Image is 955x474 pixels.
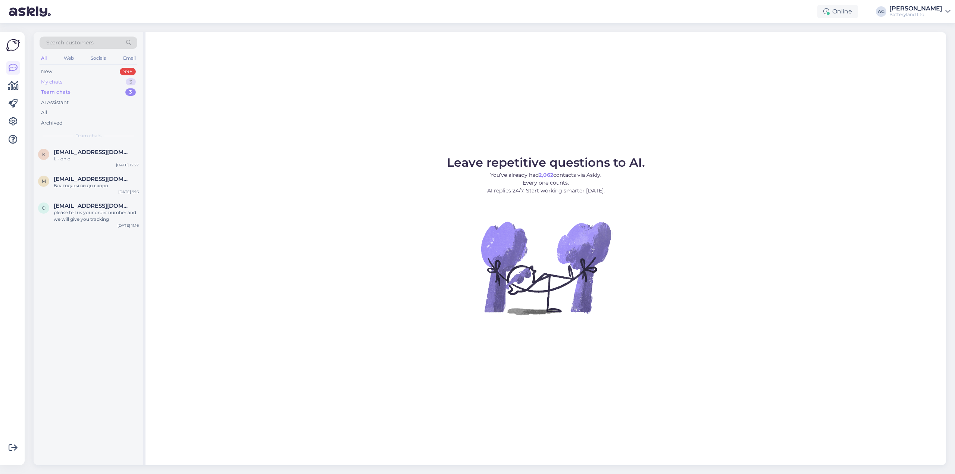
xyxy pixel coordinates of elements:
[118,189,139,195] div: [DATE] 9:16
[62,53,75,63] div: Web
[54,209,139,223] div: please tell us your order number and we will give you tracking
[41,68,52,75] div: New
[54,156,139,162] div: Li-ion е
[89,53,107,63] div: Socials
[42,205,46,211] span: O
[54,149,131,156] span: kati1509@abv.bg
[42,151,46,157] span: k
[41,99,69,106] div: AI Assistant
[40,53,48,63] div: All
[539,172,553,178] b: 2,062
[41,78,62,86] div: My chats
[889,6,942,12] div: [PERSON_NAME]
[76,132,101,139] span: Team chats
[120,68,136,75] div: 99+
[118,223,139,228] div: [DATE] 11:16
[46,39,94,47] span: Search customers
[54,182,139,189] div: Благодаря ви до скоро
[116,162,139,168] div: [DATE] 12:27
[479,201,613,335] img: No Chat active
[876,6,886,17] div: AG
[41,109,47,116] div: All
[125,88,136,96] div: 3
[42,178,46,184] span: m
[447,171,645,195] p: You’ve already had contacts via Askly. Every one counts. AI replies 24/7. Start working smarter [...
[889,6,951,18] a: [PERSON_NAME]Batteryland Ltd
[889,12,942,18] div: Batteryland Ltd
[41,119,63,127] div: Archived
[41,88,71,96] div: Team chats
[447,155,645,170] span: Leave repetitive questions to AI.
[6,38,20,52] img: Askly Logo
[126,78,136,86] div: 3
[54,203,131,209] span: Oumou50@hotmail.com
[817,5,858,18] div: Online
[54,176,131,182] span: milenmeisipako@gmail.com
[122,53,137,63] div: Email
